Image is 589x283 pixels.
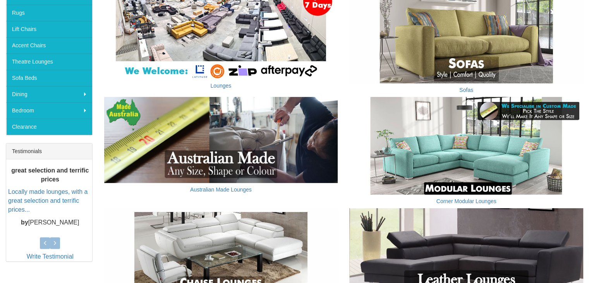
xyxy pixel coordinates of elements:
[6,143,92,159] div: Testimonials
[349,97,583,195] img: Corner Modular Lounges
[104,97,338,183] img: Australian Made Lounges
[6,53,92,70] a: Theatre Lounges
[190,186,252,193] a: Australian Made Lounges
[6,102,92,119] a: Bedroom
[436,198,496,204] a: Corner Modular Lounges
[211,83,232,89] a: Lounges
[27,253,74,260] a: Write Testimonial
[8,218,92,227] p: [PERSON_NAME]
[8,188,88,213] a: Locally made lounges, with a great selection and terrific prices...
[6,70,92,86] a: Sofa Beds
[6,86,92,102] a: Dining
[21,219,28,225] b: by
[459,87,473,93] a: Sofas
[6,119,92,135] a: Clearance
[6,5,92,21] a: Rugs
[6,21,92,37] a: Lift Chairs
[6,37,92,53] a: Accent Chairs
[11,167,89,182] b: great selection and terrific prices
